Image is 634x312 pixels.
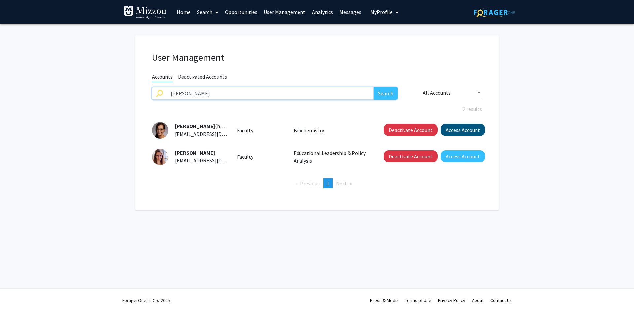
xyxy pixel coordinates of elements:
input: Search name, email, or institution ID to access an account and make admin changes. [167,87,374,100]
button: Search [374,87,398,100]
iframe: Chat [5,282,28,307]
a: Analytics [309,0,336,23]
span: [PERSON_NAME] [175,149,215,156]
span: Deactivated Accounts [178,73,227,82]
div: 2 results [147,105,487,113]
a: Terms of Use [405,297,431,303]
span: [EMAIL_ADDRESS][DOMAIN_NAME] [175,157,256,164]
span: 1 [327,180,329,187]
span: Previous [300,180,320,187]
a: Privacy Policy [438,297,465,303]
a: Search [194,0,222,23]
div: Faculty [232,153,289,161]
button: Deactivate Account [384,124,438,136]
button: Access Account [441,150,485,162]
img: Profile Picture [152,122,168,139]
div: ForagerOne, LLC © 2025 [122,289,170,312]
h1: User Management [152,52,482,63]
a: Press & Media [370,297,399,303]
a: Home [173,0,194,23]
img: ForagerOne Logo [474,7,515,17]
span: Next [336,180,347,187]
a: About [472,297,484,303]
span: (heesea) [175,123,234,129]
p: Biochemistry [294,126,369,134]
span: Accounts [152,73,173,82]
div: Faculty [232,126,289,134]
span: My Profile [370,9,393,15]
p: Educational Leadership & Policy Analysis [294,149,369,165]
img: University of Missouri Logo [124,6,167,19]
a: User Management [261,0,309,23]
button: Access Account [441,124,485,136]
span: All Accounts [423,89,451,96]
a: Contact Us [490,297,512,303]
img: Profile Picture [152,149,168,165]
a: Messages [336,0,365,23]
a: Opportunities [222,0,261,23]
span: [EMAIL_ADDRESS][DOMAIN_NAME] [175,131,256,137]
span: [PERSON_NAME] [175,123,215,129]
ul: Pagination [152,178,482,188]
button: Deactivate Account [384,150,438,162]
